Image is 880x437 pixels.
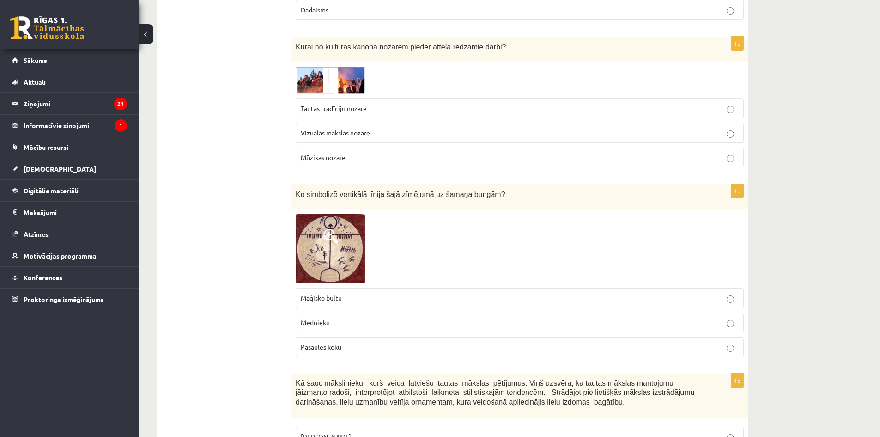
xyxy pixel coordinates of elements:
a: Atzīmes [12,223,127,245]
input: Tautas tradīciju nozare [727,106,734,113]
span: Aktuāli [24,78,46,86]
span: Mācību resursi [24,143,68,151]
a: Digitālie materiāli [12,180,127,201]
span: Vizuālās mākslas nozare [301,129,370,137]
span: Maģisko bultu [301,294,342,302]
i: 1 [115,119,127,132]
a: Mācību resursi [12,136,127,158]
p: 1p [731,184,744,198]
span: Digitālie materiāli [24,186,79,195]
span: Mednieku [301,318,330,326]
span: Tautas tradīciju nozare [301,104,367,112]
input: Pasaules koku [727,345,734,352]
span: Kā sauc mākslinieku, kurš veica latviešu tautas mākslas pētījumus. Viņš uzsvēra, ka tautas māksla... [296,379,694,406]
span: Pasaules koku [301,343,341,351]
img: 1.jpg [296,214,365,283]
legend: Maksājumi [24,202,127,223]
span: Motivācijas programma [24,252,97,260]
a: Informatīvie ziņojumi1 [12,115,127,136]
a: Konferences [12,267,127,288]
span: Dadaisms [301,6,328,14]
a: Rīgas 1. Tālmācības vidusskola [10,16,84,39]
i: 21 [114,98,127,110]
span: Konferences [24,273,62,282]
span: Ko simbolizē vertikālā līnija šajā zīmējumā uz šamaņa bungām? [296,191,505,198]
img: Ekr%C4%81nuz%C5%86%C4%93mums_2024-07-24_223245.png [296,67,365,94]
legend: Ziņojumi [24,93,127,114]
input: Vizuālās mākslas nozare [727,130,734,138]
p: 1p [731,36,744,51]
a: Ziņojumi21 [12,93,127,114]
span: Proktoringa izmēģinājums [24,295,104,303]
input: Mūzikas nozare [727,155,734,162]
a: Maksājumi [12,202,127,223]
legend: Informatīvie ziņojumi [24,115,127,136]
span: Atzīmes [24,230,49,238]
a: [DEMOGRAPHIC_DATA] [12,158,127,179]
p: 1p [731,373,744,388]
span: Mūzikas nozare [301,153,346,161]
span: [DEMOGRAPHIC_DATA] [24,165,96,173]
input: Dadaisms [727,7,734,15]
a: Motivācijas programma [12,245,127,266]
a: Aktuāli [12,71,127,92]
input: Maģisko bultu [727,295,734,303]
span: Kurai no kultūras kanona nozarēm pieder attēlā redzamie darbi? [296,43,506,51]
a: Proktoringa izmēģinājums [12,289,127,310]
a: Sākums [12,49,127,71]
span: Sākums [24,56,47,64]
input: Mednieku [727,320,734,327]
